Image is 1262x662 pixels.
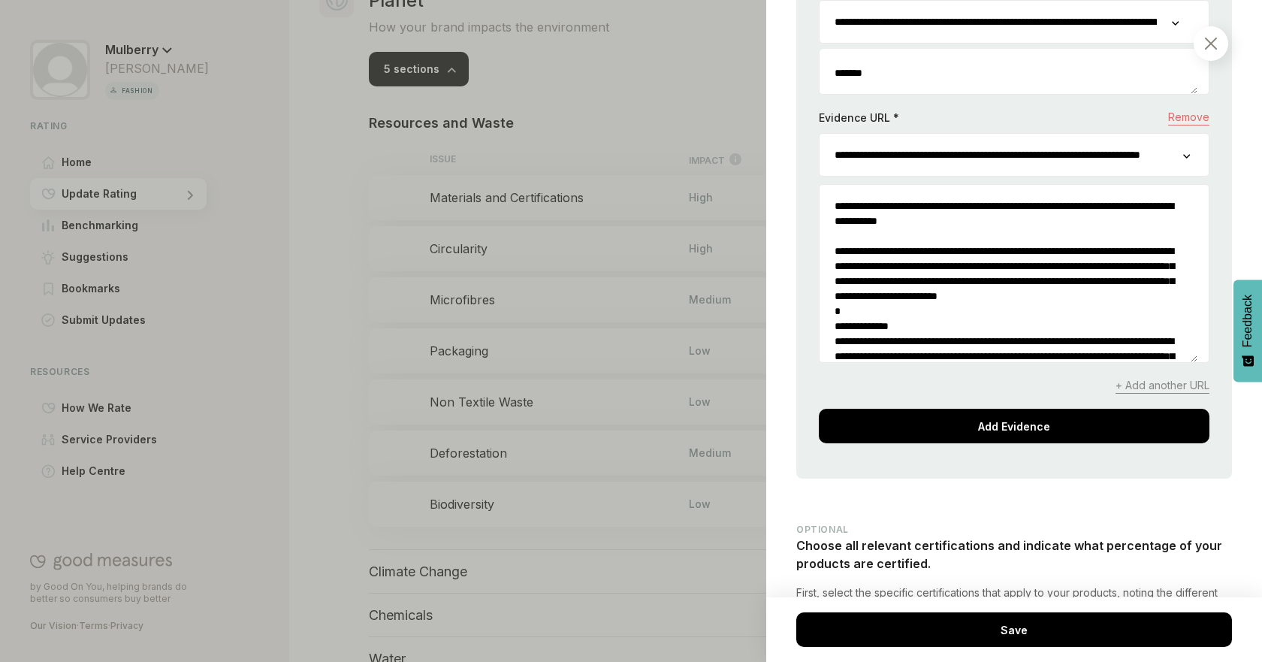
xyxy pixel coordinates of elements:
p: Evidence URL * [819,110,899,125]
p: First, select the specific certifications that apply to your products, noting the different level... [796,585,1232,645]
span: + Add another URL [1116,378,1209,394]
div: Add Evidence [819,409,1209,443]
p: Choose all relevant certifications and indicate what percentage of your products are certified. [796,537,1232,573]
img: Close [1205,38,1217,50]
p: OPTIONAL [796,524,1232,535]
div: Save [796,612,1232,647]
button: Feedback - Show survey [1233,280,1262,382]
span: Feedback [1241,295,1254,347]
span: Remove [1168,110,1209,125]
